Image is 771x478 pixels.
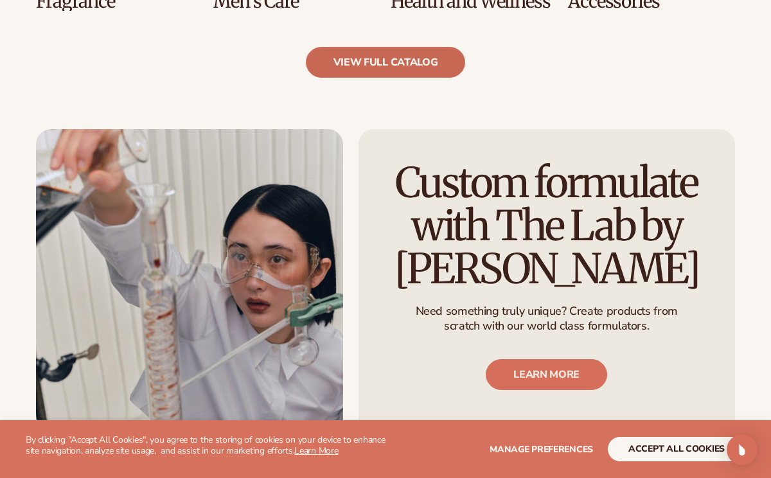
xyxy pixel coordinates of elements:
a: LEARN MORE [486,360,608,391]
button: Manage preferences [490,437,593,461]
p: scratch with our world class formulators. [416,319,678,334]
p: By clicking "Accept All Cookies", you agree to the storing of cookies on your device to enhance s... [26,435,385,457]
a: Learn More [294,445,338,457]
span: Manage preferences [490,443,593,456]
button: accept all cookies [608,437,745,461]
h2: Custom formulate with The Lab by [PERSON_NAME] [378,161,716,291]
div: Open Intercom Messenger [727,434,758,465]
a: view full catalog [306,47,466,78]
p: Need something truly unique? Create products from [416,304,678,319]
